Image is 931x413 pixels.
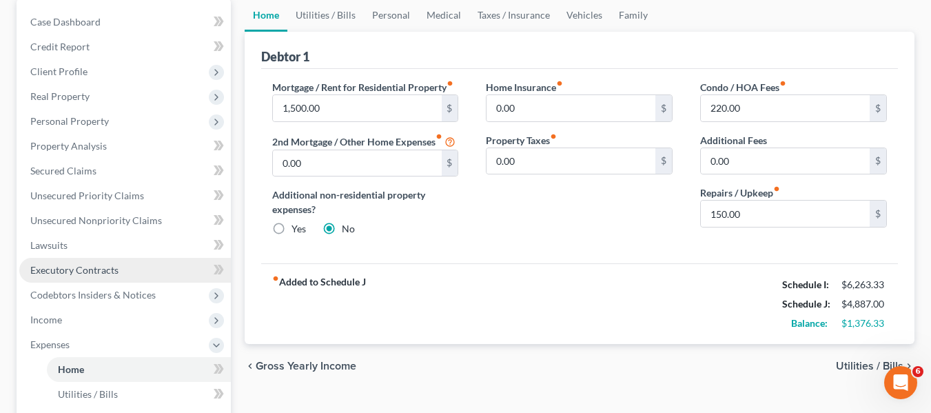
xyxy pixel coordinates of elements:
[487,148,655,174] input: --
[30,314,62,325] span: Income
[700,80,786,94] label: Condo / HOA Fees
[701,201,870,227] input: --
[19,134,231,159] a: Property Analysis
[782,298,830,310] strong: Schedule J:
[841,297,887,311] div: $4,887.00
[442,95,458,121] div: $
[30,264,119,276] span: Executory Contracts
[773,185,780,192] i: fiber_manual_record
[19,34,231,59] a: Credit Report
[272,188,459,216] label: Additional non-residential property expenses?
[912,366,923,377] span: 6
[30,115,109,127] span: Personal Property
[19,183,231,208] a: Unsecured Priority Claims
[700,185,780,200] label: Repairs / Upkeep
[870,95,886,121] div: $
[47,382,231,407] a: Utilities / Bills
[245,361,356,372] button: chevron_left Gross Yearly Income
[779,80,786,87] i: fiber_manual_record
[342,222,355,236] label: No
[486,133,557,148] label: Property Taxes
[550,133,557,140] i: fiber_manual_record
[19,258,231,283] a: Executory Contracts
[58,363,84,375] span: Home
[19,233,231,258] a: Lawsuits
[273,95,442,121] input: --
[272,275,279,282] i: fiber_manual_record
[272,133,456,150] label: 2nd Mortgage / Other Home Expenses
[30,41,90,52] span: Credit Report
[447,80,453,87] i: fiber_manual_record
[291,222,306,236] label: Yes
[870,148,886,174] div: $
[47,357,231,382] a: Home
[30,165,96,177] span: Secured Claims
[30,66,88,77] span: Client Profile
[30,140,107,152] span: Property Analysis
[261,48,309,65] div: Debtor 1
[655,95,672,121] div: $
[273,150,442,177] input: --
[700,133,767,148] label: Additional Fees
[655,148,672,174] div: $
[884,366,917,399] iframe: Intercom live chat
[30,16,101,28] span: Case Dashboard
[30,339,70,350] span: Expenses
[442,150,458,177] div: $
[782,279,829,290] strong: Schedule I:
[556,80,563,87] i: fiber_manual_record
[19,10,231,34] a: Case Dashboard
[436,133,442,140] i: fiber_manual_record
[836,361,903,372] span: Utilities / Bills
[30,190,144,201] span: Unsecured Priority Claims
[701,95,870,121] input: --
[486,80,563,94] label: Home Insurance
[256,361,356,372] span: Gross Yearly Income
[836,361,914,372] button: Utilities / Bills chevron_right
[30,90,90,102] span: Real Property
[272,80,453,94] label: Mortgage / Rent for Residential Property
[30,239,68,251] span: Lawsuits
[245,361,256,372] i: chevron_left
[58,388,118,400] span: Utilities / Bills
[19,159,231,183] a: Secured Claims
[272,275,366,333] strong: Added to Schedule J
[841,278,887,292] div: $6,263.33
[791,317,828,329] strong: Balance:
[701,148,870,174] input: --
[870,201,886,227] div: $
[841,316,887,330] div: $1,376.33
[19,208,231,233] a: Unsecured Nonpriority Claims
[903,361,914,372] i: chevron_right
[30,214,162,226] span: Unsecured Nonpriority Claims
[30,289,156,301] span: Codebtors Insiders & Notices
[487,95,655,121] input: --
